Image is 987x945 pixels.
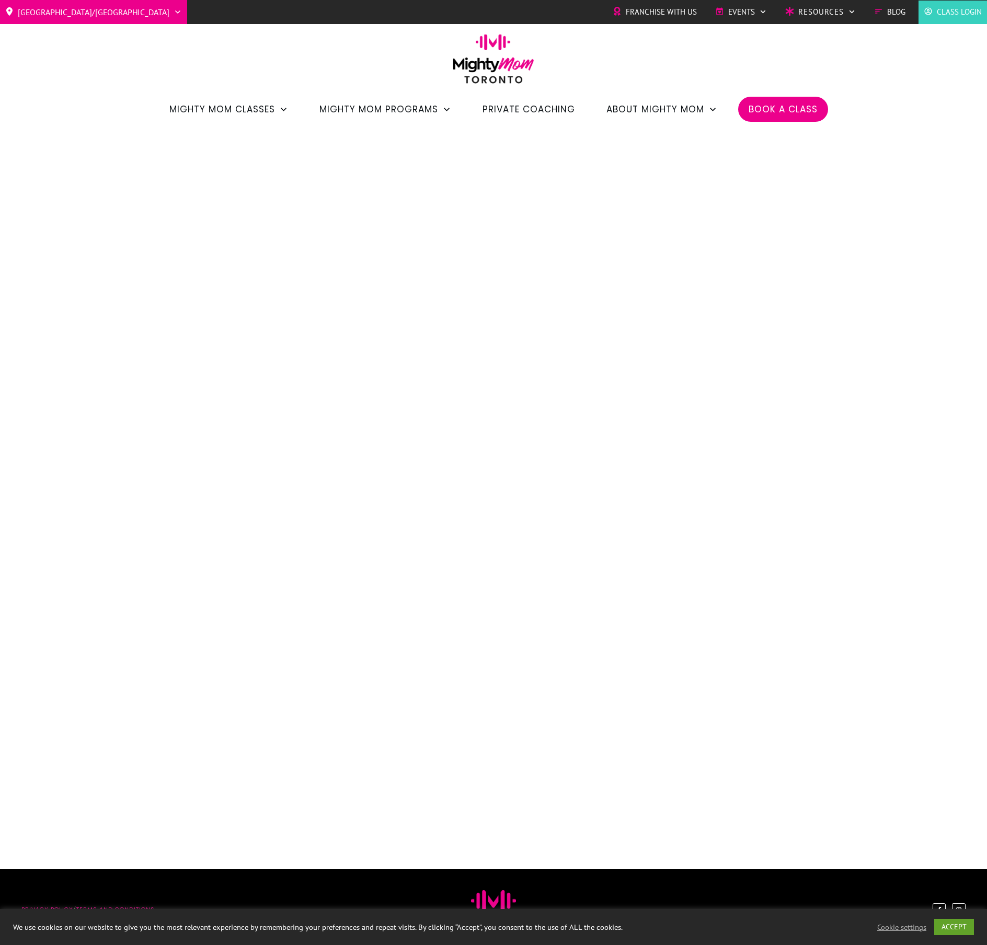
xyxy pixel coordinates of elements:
a: [GEOGRAPHIC_DATA]/[GEOGRAPHIC_DATA] [5,4,182,20]
img: mightymom-logo-toronto [447,34,540,91]
span: Blog [887,4,905,20]
span: Events [728,4,755,20]
a: Resources [785,4,856,20]
a: Cookie settings [877,923,926,932]
a: Privacy policy [21,905,73,914]
a: Mighty Mom Classes [169,100,288,118]
span: Mighty Mom Classes [169,100,275,118]
span: Resources [798,4,844,20]
a: Terms and Conditions [76,905,155,914]
a: About Mighty Mom [606,100,717,118]
a: Class Login [924,4,982,20]
a: Events [715,4,767,20]
a: Private Coaching [483,100,575,118]
a: Mighty Mom Programs [319,100,451,118]
span: Class Login [937,4,982,20]
a: Blog [874,4,905,20]
span: About Mighty Mom [606,100,704,118]
a: Franchise with Us [613,4,697,20]
p: / [21,905,242,915]
div: We use cookies on our website to give you the most relevant experience by remembering your prefer... [13,923,686,932]
span: [GEOGRAPHIC_DATA]/[GEOGRAPHIC_DATA] [18,4,169,20]
a: ACCEPT [934,919,974,935]
span: Franchise with Us [626,4,697,20]
iframe: Termly Policy [212,170,775,248]
a: Book a Class [749,100,818,118]
img: Favicon Jessica Sennet Mighty Mom Prenatal Postpartum Mom & Baby Fitness Programs Toronto Ontario... [471,890,516,911]
span: Mighty Mom Programs [319,100,438,118]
